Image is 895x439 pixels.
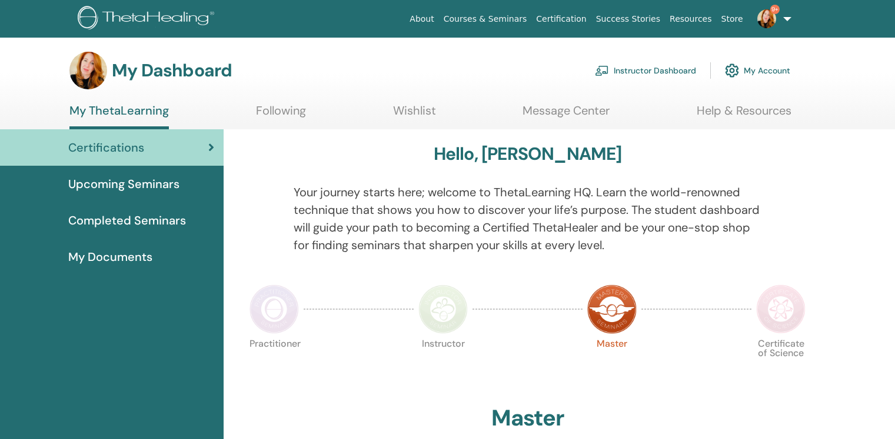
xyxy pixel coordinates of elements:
a: Success Stories [591,8,665,30]
p: Instructor [418,339,468,388]
p: Practitioner [249,339,299,388]
span: My Documents [68,248,152,266]
img: chalkboard-teacher.svg [595,65,609,76]
p: Master [587,339,637,388]
img: logo.png [78,6,218,32]
h3: My Dashboard [112,60,232,81]
a: Store [717,8,748,30]
span: Upcoming Seminars [68,175,179,193]
img: Instructor [418,284,468,334]
span: Certifications [68,139,144,156]
a: Help & Resources [697,103,791,126]
a: My ThetaLearning [69,103,169,129]
img: cog.svg [725,61,739,81]
img: Master [587,284,637,334]
span: 9+ [770,5,780,14]
a: Certification [531,8,591,30]
a: About [405,8,438,30]
a: Instructor Dashboard [595,58,696,83]
p: Your journey starts here; welcome to ThetaLearning HQ. Learn the world-renowned technique that sh... [294,183,762,254]
a: My Account [725,58,790,83]
img: Practitioner [249,284,299,334]
a: Wishlist [393,103,436,126]
h2: Master [491,405,564,432]
span: Completed Seminars [68,212,186,229]
img: default.jpg [757,9,776,28]
a: Courses & Seminars [439,8,532,30]
a: Following [256,103,306,126]
img: default.jpg [69,52,107,89]
h3: Hello, [PERSON_NAME] [434,143,622,165]
p: Certificate of Science [756,339,806,388]
img: Certificate of Science [756,284,806,334]
a: Message Center [523,103,610,126]
a: Resources [665,8,717,30]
